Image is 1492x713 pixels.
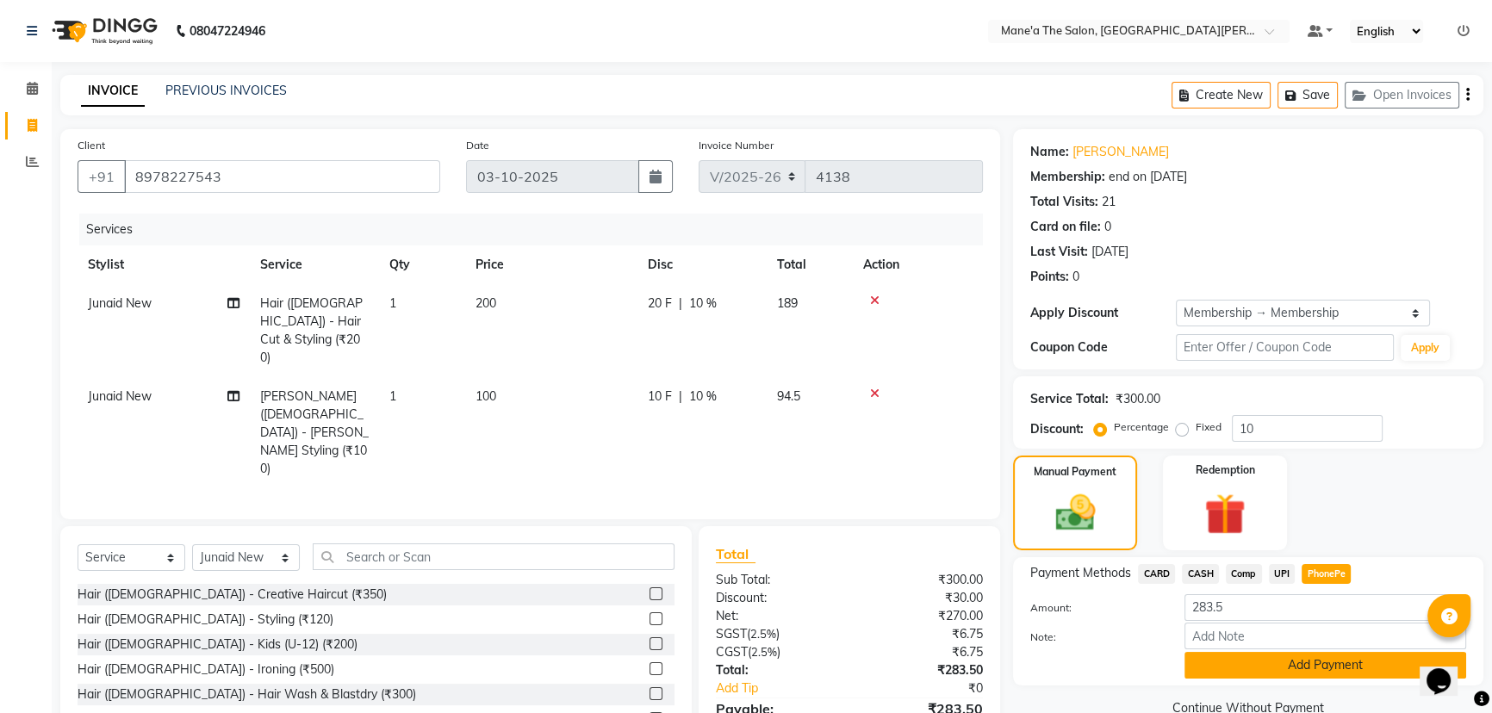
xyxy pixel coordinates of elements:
[78,160,126,193] button: +91
[1138,564,1175,584] span: CARD
[849,643,996,661] div: ₹6.75
[165,83,287,98] a: PREVIOUS INVOICES
[648,387,672,406] span: 10 F
[1030,390,1109,408] div: Service Total:
[703,607,849,625] div: Net:
[1191,488,1259,540] img: _gift.svg
[389,388,396,404] span: 1
[313,543,675,570] input: Search or Scan
[1182,564,1219,584] span: CASH
[777,295,798,311] span: 189
[78,245,250,284] th: Stylist
[1017,629,1172,645] label: Note:
[1176,334,1394,361] input: Enter Offer / Coupon Code
[466,138,489,153] label: Date
[1030,338,1176,356] div: Coupon Code
[1184,623,1466,649] input: Add Note
[78,660,334,679] div: Hair ([DEMOGRAPHIC_DATA]) - Ironing (₹500)
[1114,419,1169,435] label: Percentage
[853,245,983,284] th: Action
[679,387,682,406] span: |
[1116,390,1160,408] div: ₹300.00
[1043,490,1108,536] img: _cash.svg
[703,643,849,661] div: ( )
[849,589,996,607] div: ₹30.00
[78,586,387,604] div: Hair ([DEMOGRAPHIC_DATA]) - Creative Haircut (₹350)
[1109,168,1187,186] div: end on [DATE]
[703,571,849,589] div: Sub Total:
[1030,143,1069,161] div: Name:
[751,645,777,659] span: 2.5%
[1030,218,1101,236] div: Card on file:
[1401,335,1450,361] button: Apply
[703,625,849,643] div: ( )
[88,388,152,404] span: Junaid New
[1196,462,1255,478] label: Redemption
[44,7,162,55] img: logo
[1104,218,1111,236] div: 0
[1030,168,1105,186] div: Membership:
[1184,652,1466,679] button: Add Payment
[703,661,849,679] div: Total:
[703,679,874,697] a: Add Tip
[1030,243,1088,261] div: Last Visit:
[260,295,363,365] span: Hair ([DEMOGRAPHIC_DATA]) - Hair Cut & Styling (₹200)
[679,294,682,313] span: |
[1091,243,1128,261] div: [DATE]
[1030,268,1069,286] div: Points:
[849,571,996,589] div: ₹300.00
[716,545,755,563] span: Total
[1196,419,1222,435] label: Fixed
[1226,564,1262,584] span: Comp
[767,245,853,284] th: Total
[81,76,145,107] a: INVOICE
[648,294,672,313] span: 20 F
[716,644,748,660] span: CGST
[1102,193,1116,211] div: 21
[260,388,369,476] span: [PERSON_NAME] ([DEMOGRAPHIC_DATA]) - [PERSON_NAME] Styling (₹100)
[699,138,774,153] label: Invoice Number
[1030,564,1131,582] span: Payment Methods
[1278,82,1338,108] button: Save
[190,7,265,55] b: 08047224946
[389,295,396,311] span: 1
[79,214,996,245] div: Services
[78,685,416,704] div: Hair ([DEMOGRAPHIC_DATA]) - Hair Wash & Blastdry (₹300)
[689,294,717,313] span: 10 %
[1030,304,1176,322] div: Apply Discount
[379,245,465,284] th: Qty
[637,245,767,284] th: Disc
[716,626,747,642] span: SGST
[476,295,496,311] span: 200
[1072,268,1079,286] div: 0
[78,138,105,153] label: Client
[1072,143,1169,161] a: [PERSON_NAME]
[1172,82,1271,108] button: Create New
[78,611,333,629] div: Hair ([DEMOGRAPHIC_DATA]) - Styling (₹120)
[88,295,152,311] span: Junaid New
[476,388,496,404] span: 100
[78,635,357,654] div: Hair ([DEMOGRAPHIC_DATA]) - Kids (U-12) (₹200)
[703,589,849,607] div: Discount:
[1184,594,1466,621] input: Amount
[250,245,379,284] th: Service
[465,245,637,284] th: Price
[1302,564,1351,584] span: PhonePe
[849,661,996,679] div: ₹283.50
[689,387,717,406] span: 10 %
[849,607,996,625] div: ₹270.00
[1030,420,1084,438] div: Discount:
[1034,464,1116,480] label: Manual Payment
[1030,193,1098,211] div: Total Visits:
[1420,644,1475,696] iframe: chat widget
[124,160,440,193] input: Search by Name/Mobile/Email/Code
[849,625,996,643] div: ₹6.75
[777,388,800,404] span: 94.5
[1017,600,1172,616] label: Amount:
[1345,82,1459,108] button: Open Invoices
[873,679,996,697] div: ₹0
[1269,564,1296,584] span: UPI
[750,627,776,641] span: 2.5%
